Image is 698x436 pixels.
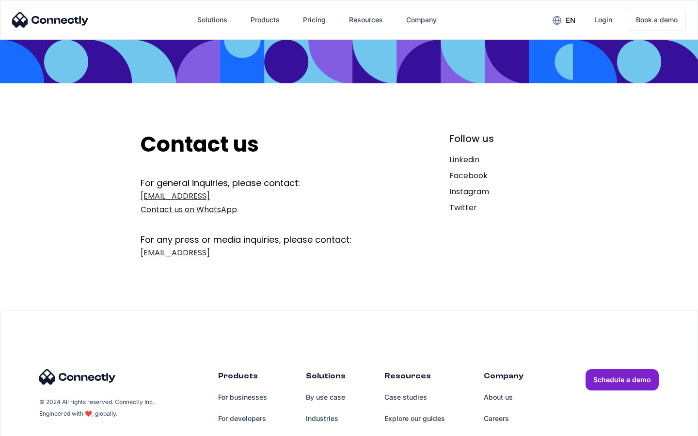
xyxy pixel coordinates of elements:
a: By use case [306,387,346,408]
div: Follow us [449,132,557,145]
a: Linkedin [449,153,557,167]
div: Company [484,369,523,387]
a: [EMAIL_ADDRESS]Contact us on WhatsApp [141,189,386,217]
a: Book a demo [628,9,686,31]
div: Login [594,13,612,27]
a: Explore our guides [384,408,445,429]
a: Careers [484,408,523,429]
a: Schedule a demo [586,369,659,390]
img: Connectly Logo [39,369,116,385]
div: For general inquiries, please contact: [141,177,386,189]
div: Pricing [303,13,326,27]
a: [EMAIL_ADDRESS] [141,246,386,260]
a: Case studies [384,387,445,408]
a: About us [484,387,523,408]
div: Resources [384,369,445,387]
div: Solutions [197,13,227,27]
a: For developers [218,408,267,429]
a: Twitter [449,201,557,215]
a: Instagram [449,185,557,199]
div: For any press or media inquiries, please contact: [141,219,386,246]
h2: Contact us [141,132,386,157]
div: Resources [349,13,383,27]
ul: Language list [19,419,58,433]
div: Products [218,369,267,387]
aside: Language selected: English [10,419,58,433]
a: For businesses [218,387,267,408]
a: Industries [306,408,346,429]
img: Connectly Logo [12,12,89,28]
a: Pricing [295,8,333,31]
div: en [566,14,575,27]
div: Solutions [306,369,346,387]
div: Products [251,13,280,27]
div: © 2024 All rights reserved. Connectly Inc. Engineered with ❤️, globally. [39,396,156,420]
div: Company [406,13,437,27]
a: Login [587,8,620,31]
a: Facebook [449,169,557,183]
